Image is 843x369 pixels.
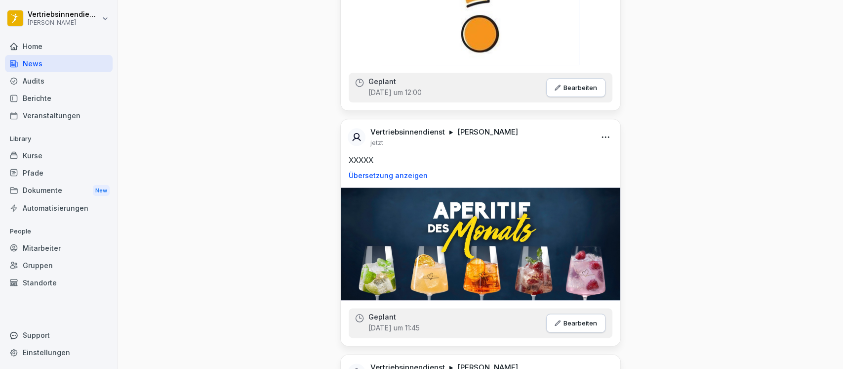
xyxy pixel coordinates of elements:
[5,55,113,72] a: News
[368,78,396,86] p: Geplant
[28,19,100,26] p: [PERSON_NAME]
[5,90,113,107] a: Berichte
[370,139,383,147] p: jetzt
[5,107,113,124] a: Veranstaltungen
[563,319,597,327] p: Bearbeiten
[5,182,113,200] a: DokumenteNew
[5,257,113,274] a: Gruppen
[341,187,620,300] img: m97c3dqfopgr95eox1d8zl5w.png
[546,314,605,332] button: Bearbeiten
[5,131,113,147] p: Library
[5,199,113,217] a: Automatisierungen
[368,313,396,321] p: Geplant
[457,127,518,137] p: [PERSON_NAME]
[5,344,113,361] a: Einstellungen
[5,224,113,239] p: People
[5,147,113,164] a: Kurse
[370,127,445,137] p: Vertriebsinnendienst
[5,164,113,182] a: Pfade
[368,323,420,333] p: [DATE] um 11:45
[349,155,612,166] p: XXXXX
[546,78,605,97] button: Bearbeiten
[349,172,612,180] p: Übersetzung anzeigen
[5,72,113,90] a: Audits
[5,239,113,257] a: Mitarbeiter
[5,274,113,291] a: Standorte
[5,38,113,55] a: Home
[5,326,113,344] div: Support
[563,84,597,92] p: Bearbeiten
[28,10,100,19] p: Vertriebsinnendienst
[5,182,113,200] div: Dokumente
[368,88,422,97] p: [DATE] um 12:00
[93,185,110,196] div: New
